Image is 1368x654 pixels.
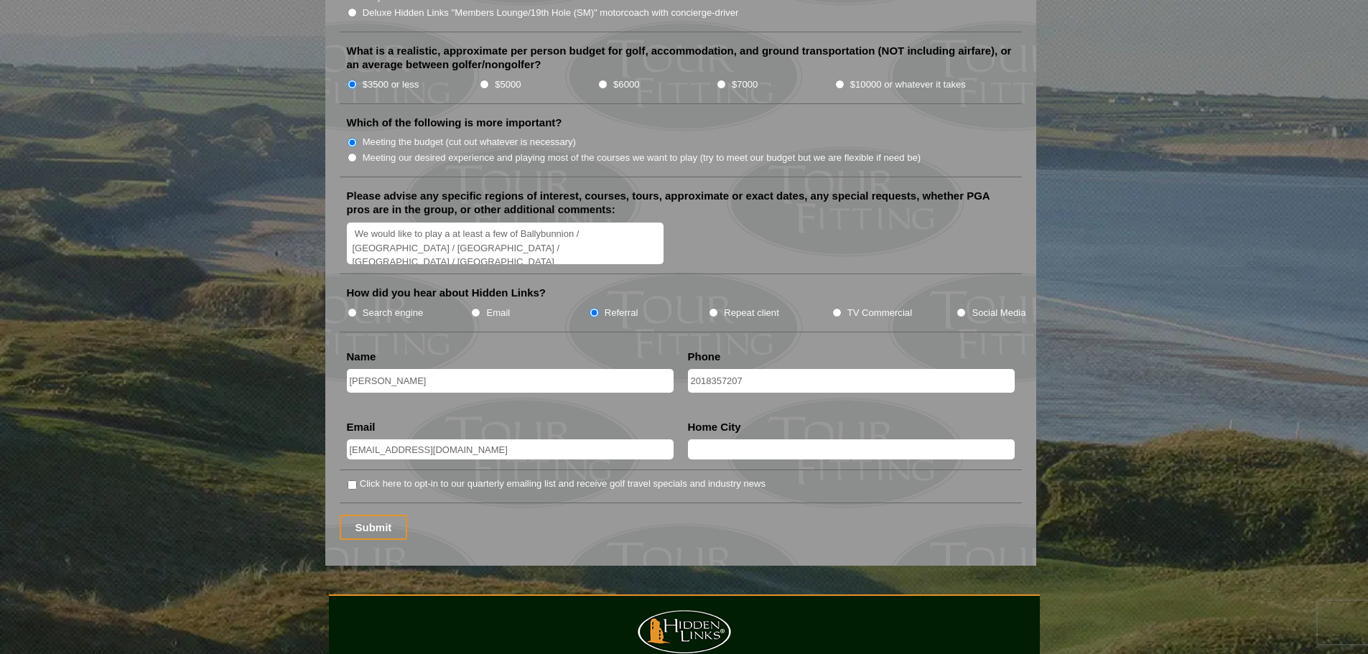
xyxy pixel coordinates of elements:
[972,306,1025,320] label: Social Media
[847,306,912,320] label: TV Commercial
[363,151,921,165] label: Meeting our desired experience and playing most of the courses we want to play (try to meet our b...
[347,420,376,434] label: Email
[340,515,408,540] input: Submit
[613,78,639,92] label: $6000
[363,306,424,320] label: Search engine
[688,350,721,364] label: Phone
[347,286,546,300] label: How did you hear about Hidden Links?
[347,116,562,130] label: Which of the following is more important?
[495,78,521,92] label: $5000
[688,420,741,434] label: Home City
[363,135,576,149] label: Meeting the budget (cut out whatever is necessary)
[360,477,766,491] label: Click here to opt-in to our quarterly emailing list and receive golf travel specials and industry...
[347,44,1015,72] label: What is a realistic, approximate per person budget for golf, accommodation, and ground transporta...
[486,306,510,320] label: Email
[605,306,638,320] label: Referral
[347,189,1015,217] label: Please advise any specific regions of interest, courses, tours, approximate or exact dates, any s...
[363,6,739,20] label: Deluxe Hidden Links "Members Lounge/19th Hole (SM)" motorcoach with concierge-driver
[347,350,376,364] label: Name
[732,78,758,92] label: $7000
[363,78,419,92] label: $3500 or less
[724,306,779,320] label: Repeat client
[850,78,966,92] label: $10000 or whatever it takes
